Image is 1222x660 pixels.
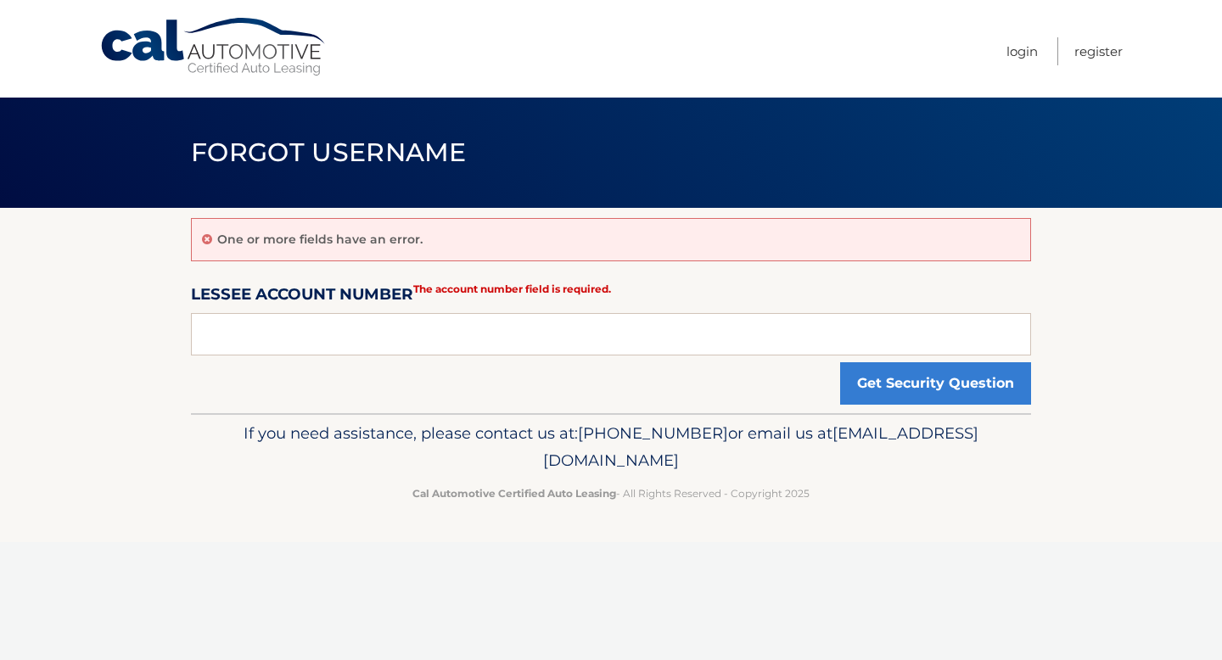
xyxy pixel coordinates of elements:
[202,484,1020,502] p: - All Rights Reserved - Copyright 2025
[578,423,728,443] span: [PHONE_NUMBER]
[1006,37,1038,65] a: Login
[99,17,328,77] a: Cal Automotive
[191,282,413,313] label: Lessee Account Number
[202,420,1020,474] p: If you need assistance, please contact us at: or email us at
[1074,37,1123,65] a: Register
[217,232,423,247] p: One or more fields have an error.
[412,487,616,500] strong: Cal Automotive Certified Auto Leasing
[413,282,611,295] strong: The account number field is required.
[191,137,467,168] span: Forgot Username
[840,362,1031,405] button: Get Security Question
